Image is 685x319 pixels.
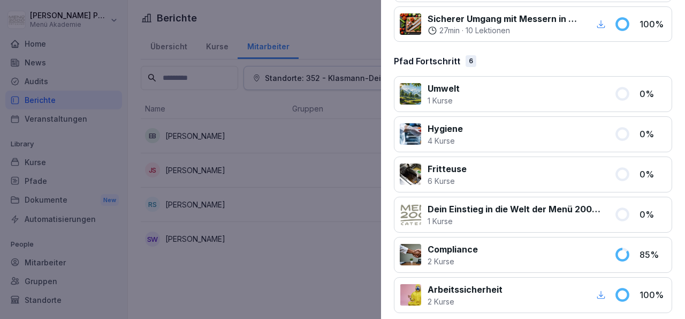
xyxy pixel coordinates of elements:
[428,243,478,256] p: Compliance
[640,128,666,140] p: 0 %
[439,25,460,36] p: 27 min
[640,18,666,31] p: 100 %
[466,55,476,67] div: 6
[428,216,602,227] p: 1 Kurse
[640,87,666,100] p: 0 %
[428,135,463,146] p: 4 Kurse
[428,175,467,187] p: 6 Kurse
[394,55,460,68] p: Pfad Fortschritt
[428,95,460,106] p: 1 Kurse
[640,168,666,181] p: 0 %
[640,288,666,301] p: 100 %
[428,203,602,216] p: Dein Einstieg in die Welt der Menü 2000 Akademie
[428,82,460,95] p: Umwelt
[428,256,478,267] p: 2 Kurse
[640,208,666,221] p: 0 %
[428,122,463,135] p: Hygiene
[428,283,503,296] p: Arbeitssicherheit
[428,25,581,36] div: ·
[428,12,581,25] p: Sicherer Umgang mit Messern in Küchen
[466,25,510,36] p: 10 Lektionen
[428,296,503,307] p: 2 Kurse
[428,162,467,175] p: Fritteuse
[640,248,666,261] p: 85 %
